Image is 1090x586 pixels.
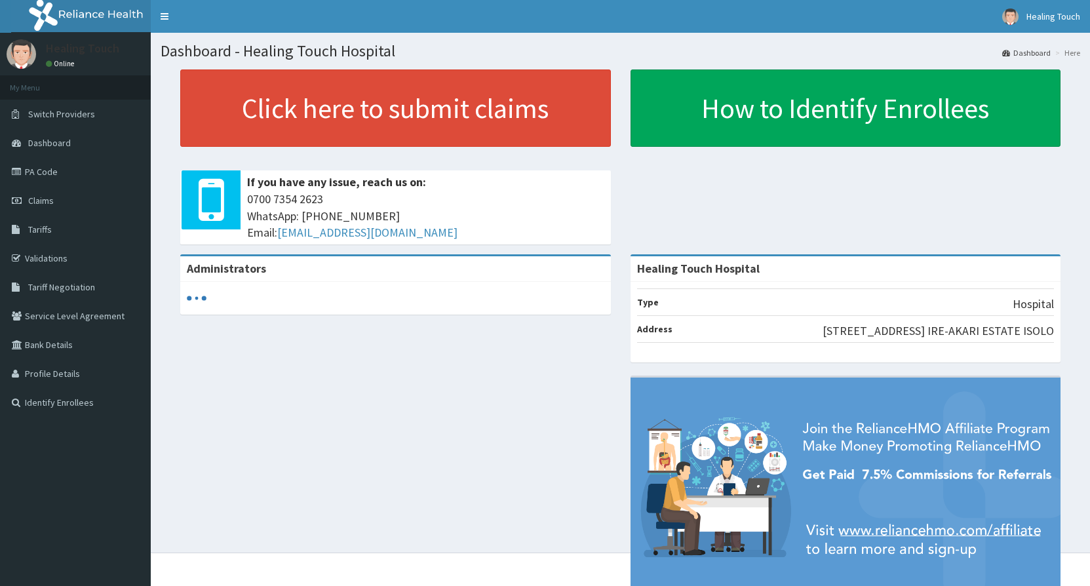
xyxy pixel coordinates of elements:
a: Online [46,59,77,68]
strong: Healing Touch Hospital [637,261,760,276]
a: How to Identify Enrollees [631,69,1061,147]
a: Dashboard [1002,47,1051,58]
img: User Image [7,39,36,69]
b: Type [637,296,659,308]
img: User Image [1002,9,1019,25]
span: Dashboard [28,137,71,149]
svg: audio-loading [187,288,206,308]
a: Click here to submit claims [180,69,611,147]
p: [STREET_ADDRESS] IRE-AKARI ESTATE ISOLO [823,322,1054,340]
span: Healing Touch [1026,10,1080,22]
p: Healing Touch [46,43,119,54]
b: Administrators [187,261,266,276]
a: [EMAIL_ADDRESS][DOMAIN_NAME] [277,225,457,240]
b: If you have any issue, reach us on: [247,174,426,189]
span: 0700 7354 2623 WhatsApp: [PHONE_NUMBER] Email: [247,191,604,241]
span: Tariffs [28,224,52,235]
span: Claims [28,195,54,206]
span: Tariff Negotiation [28,281,95,293]
li: Here [1052,47,1080,58]
h1: Dashboard - Healing Touch Hospital [161,43,1080,60]
span: Switch Providers [28,108,95,120]
p: Hospital [1013,296,1054,313]
b: Address [637,323,672,335]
